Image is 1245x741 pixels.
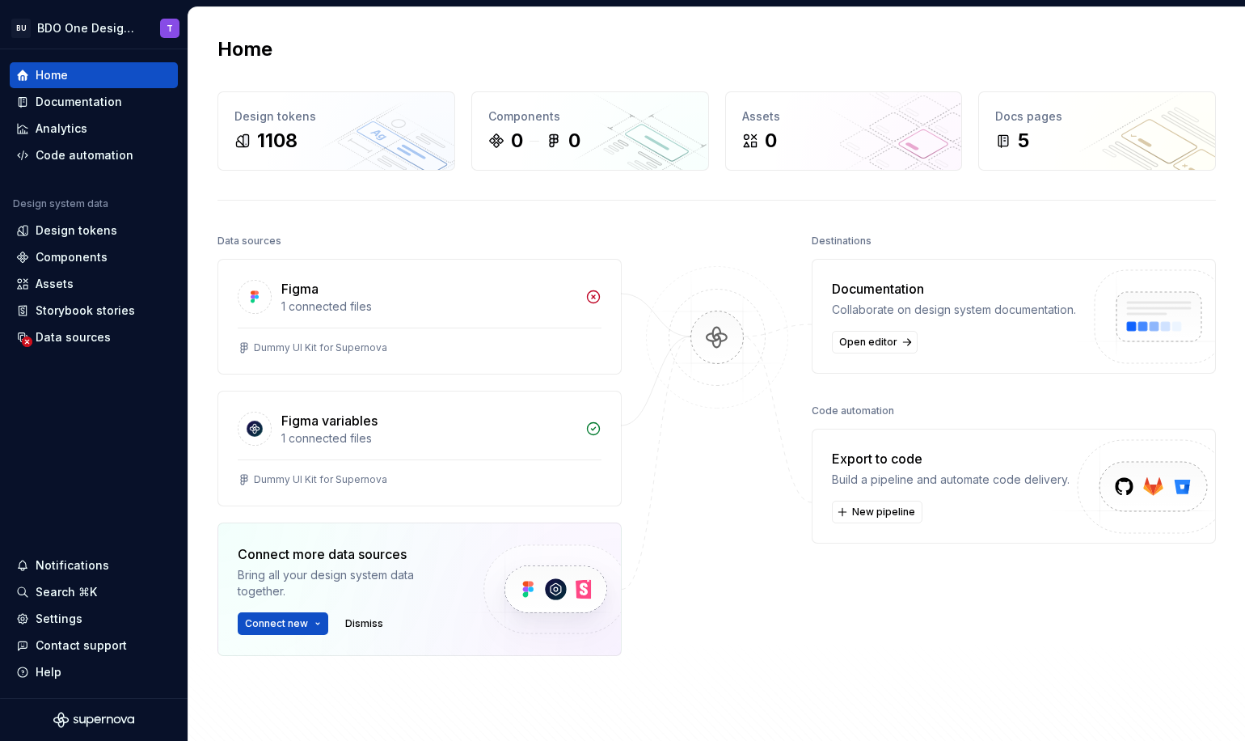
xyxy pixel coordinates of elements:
div: Code automation [36,147,133,163]
div: Notifications [36,557,109,574]
div: 0 [511,128,523,154]
a: Data sources [10,324,178,350]
a: Design tokens [10,218,178,243]
a: Documentation [10,89,178,115]
div: T [167,22,173,35]
a: Assets [10,271,178,297]
a: Open editor [832,331,918,354]
div: Settings [36,611,82,627]
div: Assets [36,276,74,292]
div: 5 [1018,128,1029,154]
div: Destinations [812,230,871,252]
a: Figma variables1 connected filesDummy UI Kit for Supernova [217,391,622,506]
a: Components [10,244,178,270]
span: Open editor [839,336,897,349]
div: Design tokens [36,222,117,239]
div: Code automation [812,400,894,422]
svg: Supernova Logo [53,712,134,728]
button: Search ⌘K [10,579,178,605]
a: Analytics [10,116,178,142]
span: Dismiss [345,617,383,630]
button: Notifications [10,553,178,578]
div: Search ⌘K [36,584,97,600]
div: Help [36,664,61,680]
div: Documentation [832,279,1076,299]
div: Storybook stories [36,303,135,319]
div: Docs pages [995,108,1199,125]
div: Dummy UI Kit for Supernova [254,473,387,486]
a: Docs pages5 [978,91,1216,171]
a: Components00 [471,91,709,171]
a: Home [10,62,178,88]
button: Connect new [238,612,328,635]
div: Export to code [832,449,1070,468]
div: Data sources [36,329,111,345]
a: Settings [10,606,178,632]
span: Connect new [245,617,308,630]
a: Assets0 [725,91,963,171]
div: Bring all your design system data together. [238,567,456,599]
div: Connect more data sources [238,544,456,564]
div: Dummy UI Kit for Supernova [254,341,387,354]
a: Figma1 connected filesDummy UI Kit for Supernova [217,259,622,375]
div: Figma variables [281,411,378,430]
a: Code automation [10,142,178,168]
div: 0 [568,128,580,154]
div: Components [36,249,108,265]
button: Help [10,659,178,685]
button: Dismiss [338,612,390,635]
div: 0 [765,128,777,154]
div: Design system data [13,197,108,210]
h2: Home [217,36,272,62]
div: Components [488,108,692,125]
div: Home [36,67,68,83]
div: Build a pipeline and automate code delivery. [832,472,1070,488]
div: Design tokens [234,108,438,125]
div: Contact support [36,637,127,654]
div: Assets [742,108,946,125]
div: Figma [281,279,319,299]
div: Documentation [36,94,122,110]
div: 1 connected files [281,430,576,447]
div: Analytics [36,121,87,137]
div: BDO One Design System [37,20,141,36]
div: Collaborate on design system documentation. [832,302,1076,318]
div: 1 connected files [281,299,576,315]
button: BUBDO One Design SystemT [3,11,184,45]
a: Design tokens1108 [217,91,455,171]
div: BU [11,19,31,38]
a: Storybook stories [10,298,178,324]
button: Contact support [10,633,178,658]
span: New pipeline [852,506,915,519]
button: New pipeline [832,501,922,523]
div: Data sources [217,230,281,252]
div: 1108 [257,128,298,154]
